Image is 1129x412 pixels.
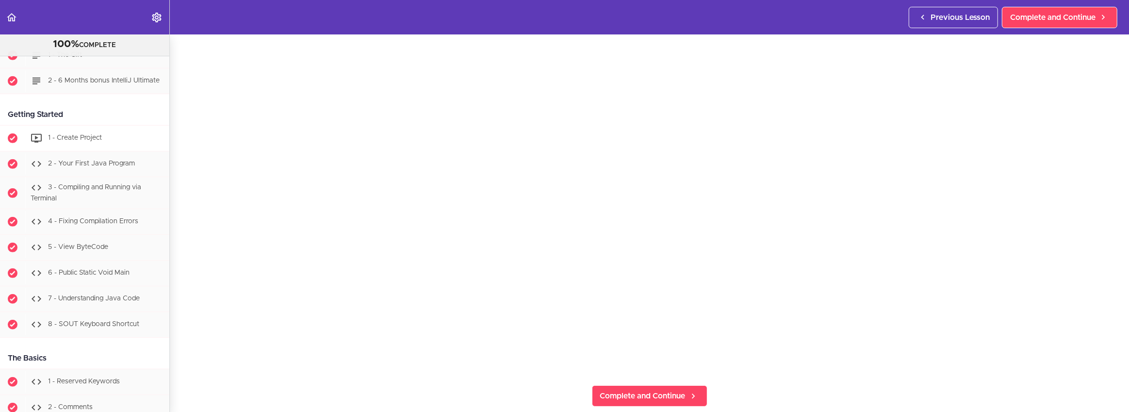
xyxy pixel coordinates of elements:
a: Previous Lesson [909,7,998,28]
span: 4 - Fixing Compilation Errors [48,218,138,225]
div: COMPLETE [12,38,157,51]
span: Previous Lesson [931,12,990,23]
a: Complete and Continue [1002,7,1117,28]
span: 2 - Your First Java Program [48,160,135,167]
span: 3 - Compiling and Running via Terminal [31,184,141,202]
svg: Settings Menu [151,12,163,23]
span: Complete and Continue [1010,12,1096,23]
span: 2 - 6 Months bonus IntelliJ Ultimate [48,77,160,84]
svg: Back to course curriculum [6,12,17,23]
span: 8 - SOUT Keyboard Shortcut [48,321,139,328]
span: 6 - Public Static Void Main [48,270,130,277]
span: 5 - View ByteCode [48,244,108,251]
a: Complete and Continue [592,385,707,407]
span: 1 - Reserved Keywords [48,379,120,385]
span: 1 - Create Project [48,134,102,141]
span: Complete and Continue [600,390,686,402]
span: 7 - Understanding Java Code [48,296,140,302]
span: 100% [53,39,80,49]
span: 2 - Comments [48,404,93,411]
